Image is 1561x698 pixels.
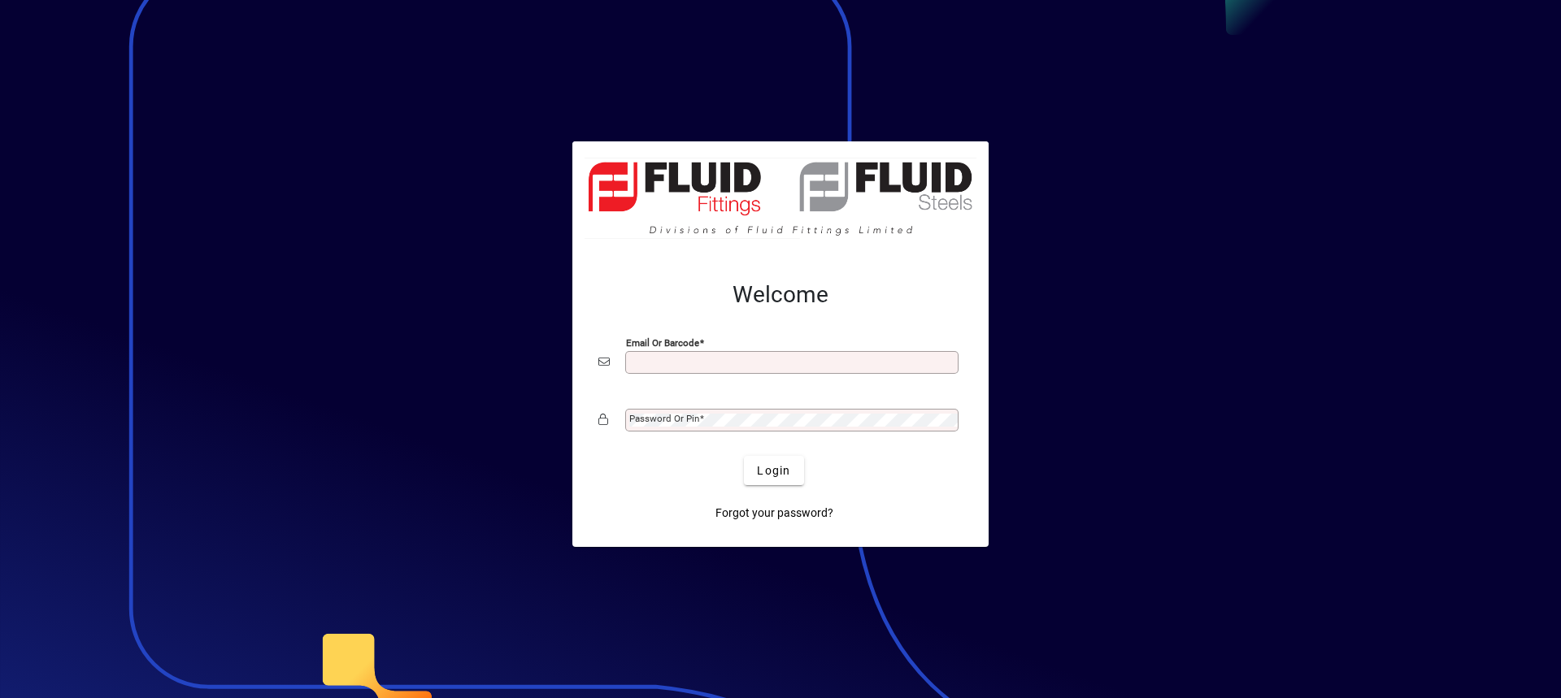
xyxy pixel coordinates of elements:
[629,413,699,424] mat-label: Password or Pin
[709,498,840,527] a: Forgot your password?
[757,462,790,479] span: Login
[626,337,699,349] mat-label: Email or Barcode
[598,281,963,309] h2: Welcome
[744,456,803,485] button: Login
[715,505,833,522] span: Forgot your password?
